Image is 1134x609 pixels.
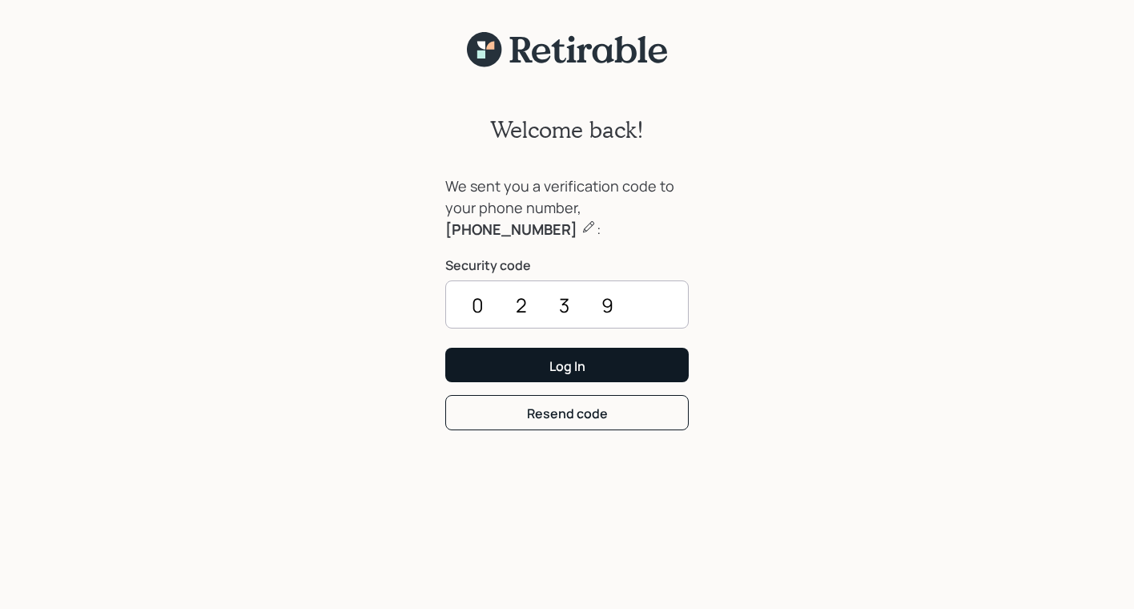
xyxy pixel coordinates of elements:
[445,256,689,274] label: Security code
[527,405,608,422] div: Resend code
[445,280,689,329] input: ••••
[445,220,577,239] b: [PHONE_NUMBER]
[490,116,644,143] h2: Welcome back!
[445,348,689,382] button: Log In
[549,357,585,375] div: Log In
[445,395,689,430] button: Resend code
[445,175,689,240] div: We sent you a verification code to your phone number, :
